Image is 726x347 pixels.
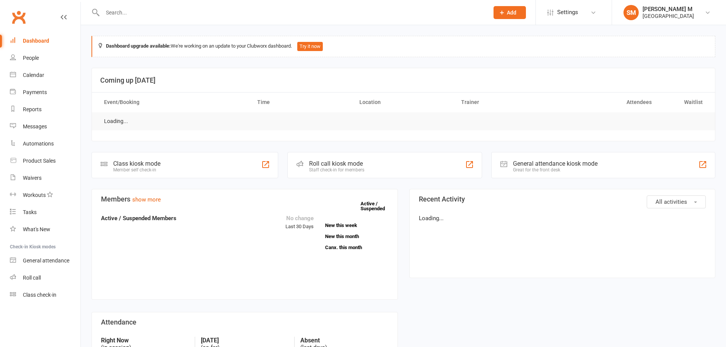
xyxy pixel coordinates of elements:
a: Canx. this month [325,245,388,250]
span: Settings [557,4,578,21]
div: Workouts [23,192,46,198]
div: Messages [23,123,47,130]
a: Class kiosk mode [10,286,80,304]
h3: Attendance [101,318,388,326]
strong: Right Now [101,337,189,344]
th: Waitlist [659,93,710,112]
div: Class kiosk mode [113,160,160,167]
a: Payments [10,84,80,101]
div: Staff check-in for members [309,167,364,173]
div: Reports [23,106,42,112]
td: Loading... [97,112,135,130]
a: New this week [325,223,388,228]
a: show more [132,196,161,203]
div: No change [285,214,314,223]
div: Payments [23,89,47,95]
a: Waivers [10,170,80,187]
a: Calendar [10,67,80,84]
a: Dashboard [10,32,80,50]
strong: Absent [300,337,388,344]
a: Messages [10,118,80,135]
a: Product Sales [10,152,80,170]
a: Active / Suspended [361,195,394,217]
a: Tasks [10,204,80,221]
a: Automations [10,135,80,152]
a: Reports [10,101,80,118]
div: Roll call kiosk mode [309,160,364,167]
div: Roll call [23,275,41,281]
a: What's New [10,221,80,238]
div: Tasks [23,209,37,215]
a: New this month [325,234,388,239]
strong: Active / Suspended Members [101,215,176,222]
th: Location [353,93,455,112]
button: Add [494,6,526,19]
div: Automations [23,141,54,147]
div: Calendar [23,72,44,78]
a: People [10,50,80,67]
div: Product Sales [23,158,56,164]
th: Trainer [454,93,556,112]
div: Last 30 Days [285,214,314,231]
div: [GEOGRAPHIC_DATA] [643,13,694,19]
div: People [23,55,39,61]
h3: Coming up [DATE] [100,77,707,84]
div: Class check-in [23,292,56,298]
div: SM [623,5,639,20]
button: Try it now [297,42,323,51]
a: Workouts [10,187,80,204]
th: Time [250,93,353,112]
div: What's New [23,226,50,232]
div: Great for the front desk [513,167,598,173]
a: Roll call [10,269,80,286]
input: Search... [100,7,484,18]
th: Attendees [556,93,659,112]
strong: [DATE] [201,337,288,344]
div: Dashboard [23,38,49,44]
div: Member self check-in [113,167,160,173]
h3: Members [101,195,388,203]
div: General attendance [23,257,69,264]
a: Clubworx [9,8,28,27]
p: Loading... [419,214,706,223]
th: Event/Booking [97,93,250,112]
div: We're working on an update to your Clubworx dashboard. [91,36,715,57]
a: General attendance kiosk mode [10,252,80,269]
span: All activities [655,198,687,205]
div: Waivers [23,175,42,181]
span: Add [507,10,516,16]
div: General attendance kiosk mode [513,160,598,167]
div: [PERSON_NAME] M [643,6,694,13]
button: All activities [647,195,706,208]
strong: Dashboard upgrade available: [106,43,171,49]
h3: Recent Activity [419,195,706,203]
